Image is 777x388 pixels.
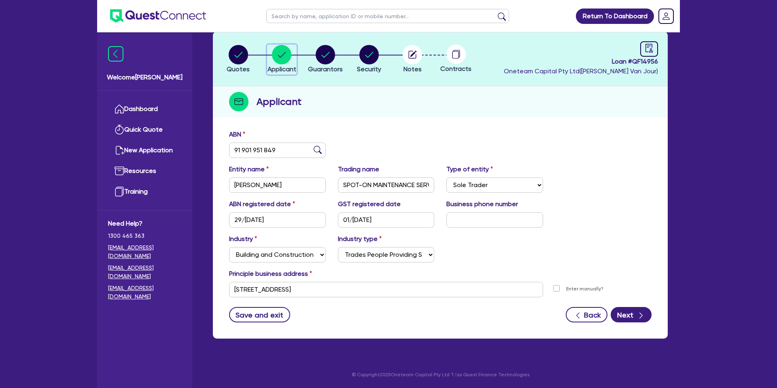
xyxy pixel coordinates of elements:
label: Trading name [338,164,379,174]
img: step-icon [229,92,248,111]
img: new-application [115,145,124,155]
img: training [115,187,124,196]
span: Quotes [227,65,250,73]
button: Save and exit [229,307,290,322]
span: audit [645,44,654,53]
a: audit [640,41,658,57]
span: Loan # QF14956 [504,57,658,66]
button: Notes [402,45,422,75]
label: Business phone number [446,199,518,209]
a: [EMAIL_ADDRESS][DOMAIN_NAME] [108,264,181,281]
label: Industry [229,234,257,244]
span: Contracts [440,65,471,72]
a: Training [108,181,181,202]
img: resources [115,166,124,176]
button: Quotes [226,45,250,75]
img: quest-connect-logo-blue [110,9,206,23]
p: © Copyright 2025 Oneteam Capital Pty Ltd T/as Quest Finance Technologies [207,371,673,378]
a: Resources [108,161,181,181]
img: icon-menu-close [108,46,123,62]
span: Guarantors [308,65,343,73]
label: Principle business address [229,269,312,279]
label: Industry type [338,234,382,244]
button: Next [611,307,652,322]
span: Applicant [267,65,296,73]
button: Applicant [267,45,297,75]
span: Oneteam Capital Pty Ltd ( [PERSON_NAME] Van Jour ) [504,67,658,75]
button: Guarantors [308,45,343,75]
span: Notes [403,65,422,73]
span: Security [357,65,381,73]
input: Search by name, application ID or mobile number... [266,9,509,23]
img: abn-lookup icon [314,146,322,154]
button: Security [357,45,382,75]
span: 1300 465 363 [108,232,181,240]
a: Dropdown toggle [656,6,677,27]
span: Welcome [PERSON_NAME] [107,72,183,82]
a: [EMAIL_ADDRESS][DOMAIN_NAME] [108,243,181,260]
a: [EMAIL_ADDRESS][DOMAIN_NAME] [108,284,181,301]
a: Quick Quote [108,119,181,140]
a: Return To Dashboard [576,9,654,24]
a: Dashboard [108,99,181,119]
label: ABN registered date [229,199,295,209]
label: Entity name [229,164,269,174]
label: ABN [229,130,245,139]
input: DD / MM / YYYY [338,212,435,228]
img: quick-quote [115,125,124,134]
h2: Applicant [257,94,301,109]
label: Enter manually? [566,285,603,293]
input: DD / MM / YYYY [229,212,326,228]
label: Type of entity [446,164,493,174]
label: GST registered date [338,199,401,209]
span: Need Help? [108,219,181,228]
button: Back [566,307,607,322]
a: New Application [108,140,181,161]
